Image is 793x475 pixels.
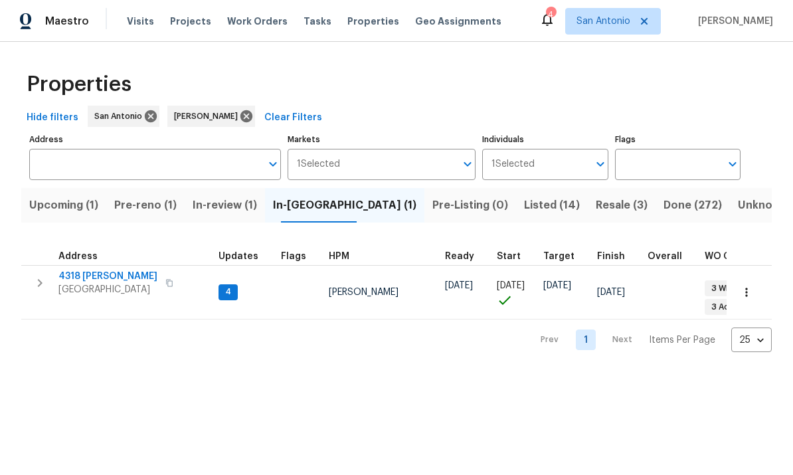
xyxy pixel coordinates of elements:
[297,159,340,170] span: 1 Selected
[543,252,574,261] span: Target
[219,252,258,261] span: Updates
[649,333,715,347] p: Items Per Page
[543,252,586,261] div: Target renovation project end date
[491,159,535,170] span: 1 Selected
[288,136,476,143] label: Markets
[58,283,157,296] span: [GEOGRAPHIC_DATA]
[281,252,306,261] span: Flags
[27,78,132,91] span: Properties
[114,196,177,215] span: Pre-reno (1)
[731,323,772,357] div: 25
[58,252,98,261] span: Address
[576,15,630,28] span: San Antonio
[445,252,474,261] span: Ready
[415,15,501,28] span: Geo Assignments
[491,265,538,320] td: Project started on time
[693,15,773,28] span: [PERSON_NAME]
[264,110,322,126] span: Clear Filters
[524,196,580,215] span: Listed (14)
[127,15,154,28] span: Visits
[597,252,625,261] span: Finish
[432,196,508,215] span: Pre-Listing (0)
[58,270,157,283] span: 4318 [PERSON_NAME]
[597,252,637,261] div: Projected renovation finish date
[88,106,159,127] div: San Antonio
[458,155,477,173] button: Open
[273,196,416,215] span: In-[GEOGRAPHIC_DATA] (1)
[220,286,236,298] span: 4
[482,136,608,143] label: Individuals
[706,302,764,313] span: 3 Accepted
[445,252,486,261] div: Earliest renovation start date (first business day after COE or Checkout)
[648,252,682,261] span: Overall
[597,288,625,297] span: [DATE]
[497,252,521,261] span: Start
[596,196,648,215] span: Resale (3)
[29,136,281,143] label: Address
[723,155,742,173] button: Open
[591,155,610,173] button: Open
[546,8,555,21] div: 4
[264,155,282,173] button: Open
[45,15,89,28] span: Maestro
[329,252,349,261] span: HPM
[497,281,525,290] span: [DATE]
[497,252,533,261] div: Actual renovation start date
[27,110,78,126] span: Hide filters
[543,281,571,290] span: [DATE]
[576,330,596,350] a: Goto page 1
[706,283,738,294] span: 3 WIP
[193,196,257,215] span: In-review (1)
[174,110,243,123] span: [PERSON_NAME]
[29,196,98,215] span: Upcoming (1)
[167,106,255,127] div: [PERSON_NAME]
[329,288,398,297] span: [PERSON_NAME]
[21,106,84,130] button: Hide filters
[528,328,772,352] nav: Pagination Navigation
[648,252,694,261] div: Days past target finish date
[259,106,327,130] button: Clear Filters
[94,110,147,123] span: San Antonio
[170,15,211,28] span: Projects
[445,281,473,290] span: [DATE]
[304,17,331,26] span: Tasks
[227,15,288,28] span: Work Orders
[663,196,722,215] span: Done (272)
[615,136,741,143] label: Flags
[347,15,399,28] span: Properties
[705,252,778,261] span: WO Completion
